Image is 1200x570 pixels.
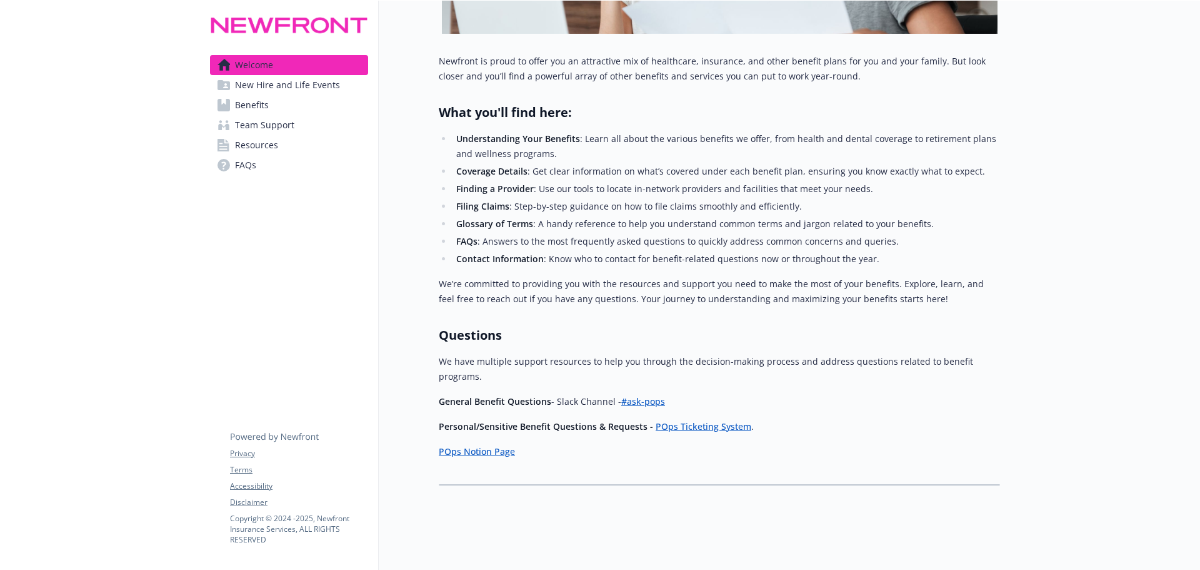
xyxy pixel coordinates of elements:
a: Disclaimer [230,497,367,508]
a: #ask-pops [621,395,665,407]
p: We’re committed to providing you with the resources and support you need to make the most of your... [439,277,1000,307]
strong: Contact Information [456,253,544,265]
p: - Slack Channel - [439,394,1000,409]
a: Team Support [210,115,368,135]
li: : A handy reference to help you understand common terms and jargon related to your benefits. [452,216,1000,232]
a: New Hire and Life Events [210,75,368,95]
a: Resources [210,135,368,155]
p: Newfront is proud to offer you an attractive mix of healthcare, insurance, and other benefit plan... [439,54,1000,84]
strong: Finding a Provider [456,183,534,195]
a: Benefits [210,95,368,115]
li: : Step-by-step guidance on how to file claims smoothly and efficiently. [452,199,1000,214]
span: Welcome [235,55,273,75]
span: Team Support [235,115,294,135]
p: We have multiple support resources to help you through the decision-making process and address qu... [439,354,1000,384]
a: POps Notion Page [439,445,515,457]
span: Resources [235,135,278,155]
strong: General Benefit Questions [439,395,551,407]
strong: Personal/Sensitive Benefit Questions & Requests - [439,420,653,432]
p: Copyright © 2024 - 2025 , Newfront Insurance Services, ALL RIGHTS RESERVED [230,513,367,545]
li: : Answers to the most frequently asked questions to quickly address common concerns and queries. [452,234,1000,249]
li: : Use our tools to locate in-network providers and facilities that meet your needs. [452,181,1000,196]
h2: What you'll find here: [439,104,1000,121]
strong: Coverage Details [456,165,527,177]
p: . [439,419,1000,434]
a: Accessibility [230,481,367,492]
a: FAQs [210,155,368,175]
span: New Hire and Life Events [235,75,340,95]
strong: Understanding Your Benefits [456,133,580,145]
a: POps Ticketing System [656,420,751,432]
h2: Questions [439,327,1000,344]
li: : Know who to contact for benefit-related questions now or throughout the year. [452,252,1000,267]
a: Privacy [230,448,367,459]
strong: Glossary of Terms [456,218,533,230]
li: : Learn all about the various benefits we offer, from health and dental coverage to retirement pl... [452,131,1000,161]
span: FAQs [235,155,256,175]
li: : Get clear information on what’s covered under each benefit plan, ensuring you know exactly what... [452,164,1000,179]
a: Terms [230,464,367,476]
strong: Filing Claims [456,200,509,212]
a: Welcome [210,55,368,75]
span: Benefits [235,95,269,115]
strong: FAQs [456,235,477,247]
